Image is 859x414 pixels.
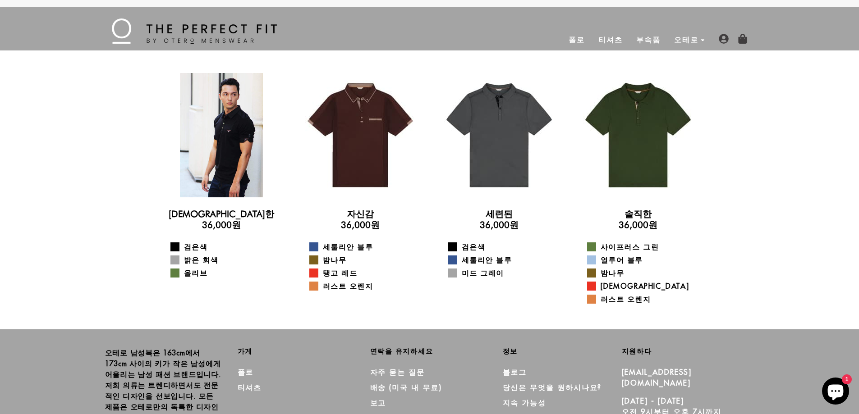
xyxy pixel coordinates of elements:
[562,29,592,50] a: 폴로
[184,242,208,251] font: 검은색
[587,268,700,278] a: 밤나무
[674,35,698,44] font: 오테로
[503,383,602,392] a: 당신은 무엇을 원하시나요?
[738,34,748,44] img: shopping-bag-icon.png
[622,396,684,405] font: [DATE] - [DATE]
[170,255,284,265] a: 밝은 회색
[587,255,700,265] a: 얼루어 블루
[503,347,518,355] font: 정보
[503,398,547,407] a: 지속 가능성
[238,347,253,355] font: 가게
[462,255,512,264] font: 세룰리안 블루
[309,268,423,278] a: 탱고 레드
[587,281,700,291] a: [DEMOGRAPHIC_DATA]
[341,219,380,230] font: 36,000원
[184,255,219,264] font: 밝은 회색
[601,295,651,304] font: 러스트 오렌지
[592,29,629,50] a: 티셔츠
[636,35,661,44] font: 부속품
[370,368,425,377] a: 자주 묻는 질문
[462,242,486,251] font: 검은색
[448,268,561,278] a: 미드 그레이
[587,294,700,305] a: 러스트 오렌지
[448,241,561,252] a: 검은색
[587,241,700,252] a: 사이프러스 그린
[370,398,386,407] a: 보고
[448,255,561,265] a: 세룰리안 블루
[598,35,623,44] font: 티셔츠
[170,268,284,278] a: 올리브
[323,282,373,291] font: 러스트 오렌지
[347,209,374,219] a: 자신감
[569,35,585,44] font: 폴로
[601,242,659,251] font: 사이프러스 그린
[667,29,705,50] a: 오테로
[619,219,657,230] font: 36,000원
[625,209,652,219] a: 솔직한
[309,255,423,265] a: 밤나무
[323,255,347,264] font: 밤나무
[819,378,852,407] inbox-online-store-chat: Shopify 온라인 스토어 채팅
[601,268,625,278] font: 밤나무
[309,281,423,291] a: 러스트 오렌지
[323,242,373,251] font: 세룰리안 블루
[370,347,433,355] font: 연락을 유지하세요
[719,34,729,44] img: user-account-icon.png
[601,282,689,291] font: [DEMOGRAPHIC_DATA]
[309,241,423,252] a: 세룰리안 블루
[370,383,442,392] a: 배송 (미국 내 무료)
[462,268,505,278] font: 미드 그레이
[629,29,667,50] a: 부속품
[486,209,513,219] a: 세련된
[184,268,208,278] font: 올리브
[622,347,652,355] font: 지원하다
[601,255,643,264] font: 얼루어 블루
[622,368,692,387] a: [EMAIL_ADDRESS][DOMAIN_NAME]
[202,219,241,230] font: 36,000원
[503,368,527,377] a: 블로그
[238,383,262,392] a: 티셔츠
[323,268,358,278] font: 탱고 레드
[169,209,274,219] a: [DEMOGRAPHIC_DATA]한
[112,18,277,44] img: 완벽한 핏 - Otero Menswear - 로고
[238,368,254,377] a: 폴로
[480,219,519,230] font: 36,000원
[170,241,284,252] a: 검은색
